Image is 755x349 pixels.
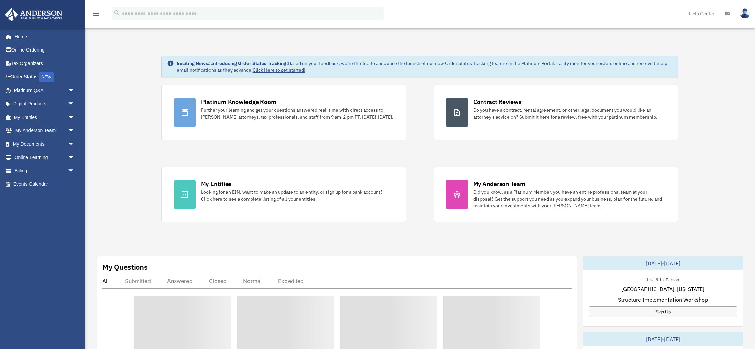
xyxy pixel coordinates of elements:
a: Online Ordering [5,43,85,57]
i: search [113,9,121,17]
a: My Documentsarrow_drop_down [5,137,85,151]
div: Normal [243,278,262,284]
div: Answered [167,278,193,284]
img: Anderson Advisors Platinum Portal [3,8,64,21]
div: All [102,278,109,284]
a: Online Learningarrow_drop_down [5,151,85,164]
span: arrow_drop_down [68,110,81,124]
a: Order StatusNEW [5,70,85,84]
strong: Exciting News: Introducing Order Status Tracking! [177,60,288,66]
div: NEW [39,72,54,82]
a: Platinum Q&Aarrow_drop_down [5,84,85,97]
span: arrow_drop_down [68,151,81,165]
span: arrow_drop_down [68,124,81,138]
span: arrow_drop_down [68,137,81,151]
div: Live & In-Person [641,275,684,283]
a: My Entitiesarrow_drop_down [5,110,85,124]
span: arrow_drop_down [68,97,81,111]
a: Digital Productsarrow_drop_down [5,97,85,111]
a: Billingarrow_drop_down [5,164,85,178]
div: My Entities [201,180,232,188]
div: Do you have a contract, rental agreement, or other legal document you would like an attorney's ad... [473,107,666,120]
a: Platinum Knowledge Room Further your learning and get your questions answered real-time with dire... [161,85,406,140]
div: Looking for an EIN, want to make an update to an entity, or sign up for a bank account? Click her... [201,189,394,202]
i: menu [92,9,100,18]
span: arrow_drop_down [68,164,81,178]
span: Structure Implementation Workshop [618,295,708,304]
a: My Anderson Team Did you know, as a Platinum Member, you have an entire professional team at your... [434,167,679,222]
div: Closed [209,278,227,284]
a: Home [5,30,81,43]
div: Further your learning and get your questions answered real-time with direct access to [PERSON_NAM... [201,107,394,120]
div: [DATE]-[DATE] [583,332,743,346]
div: Based on your feedback, we're thrilled to announce the launch of our new Order Status Tracking fe... [177,60,673,74]
a: My Entities Looking for an EIN, want to make an update to an entity, or sign up for a bank accoun... [161,167,406,222]
a: menu [92,12,100,18]
div: Expedited [278,278,304,284]
span: [GEOGRAPHIC_DATA], [US_STATE] [621,285,704,293]
img: User Pic [740,8,750,18]
a: Click Here to get started! [253,67,305,73]
a: Events Calendar [5,178,85,191]
a: Contract Reviews Do you have a contract, rental agreement, or other legal document you would like... [434,85,679,140]
div: Platinum Knowledge Room [201,98,276,106]
div: [DATE]-[DATE] [583,256,743,270]
a: Tax Organizers [5,57,85,70]
a: My Anderson Teamarrow_drop_down [5,124,85,138]
div: Did you know, as a Platinum Member, you have an entire professional team at your disposal? Get th... [473,189,666,209]
a: Sign Up [589,306,737,317]
div: My Questions [102,262,148,272]
div: Contract Reviews [473,98,522,106]
div: My Anderson Team [473,180,525,188]
span: arrow_drop_down [68,84,81,98]
div: Submitted [125,278,151,284]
